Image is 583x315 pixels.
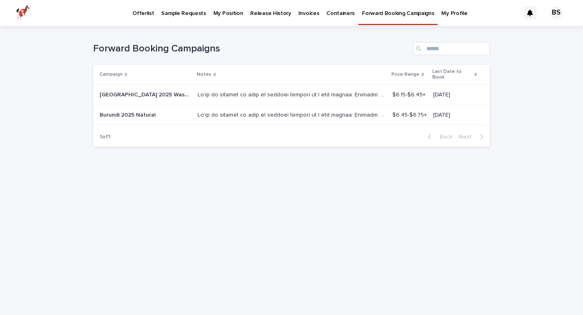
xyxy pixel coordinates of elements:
img: zttTXibQQrCfv9chImQE [16,5,30,21]
p: [GEOGRAPHIC_DATA] 2025 Washed [100,90,193,98]
p: Notes [197,70,211,79]
p: Price Range [392,70,419,79]
tr: Burundi 2025 NaturalBurundi 2025 Natural Lo'ip do sitamet co adip el seddoei tempori ut l etd mag... [93,105,490,125]
span: Next [459,134,477,140]
button: Next [455,133,490,140]
p: Last Date to Book [432,67,472,82]
p: $6.15-$6.45+ [392,90,427,98]
p: 1 of 1 [93,127,117,147]
p: Campaign [100,70,123,79]
p: $6.45-$6.75+ [392,110,428,119]
p: We're so excited to open up forward booking on a new origin: Burundi. This is our first venture i... [198,110,387,119]
div: BS [550,6,563,19]
tr: [GEOGRAPHIC_DATA] 2025 Washed[GEOGRAPHIC_DATA] 2025 Washed Lo'ip do sitamet co adip el seddoei te... [93,85,490,105]
p: Burundi 2025 Natural [100,110,157,119]
span: Back [435,134,452,140]
h1: Forward Booking Campaigns [93,43,410,55]
p: [DATE] [433,112,477,119]
input: Search [413,42,490,55]
p: [DATE] [433,92,477,98]
p: We're so excited to open up forward booking on a new origin: Burundi. This is our first venture i... [198,90,387,98]
button: Back [421,133,455,140]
